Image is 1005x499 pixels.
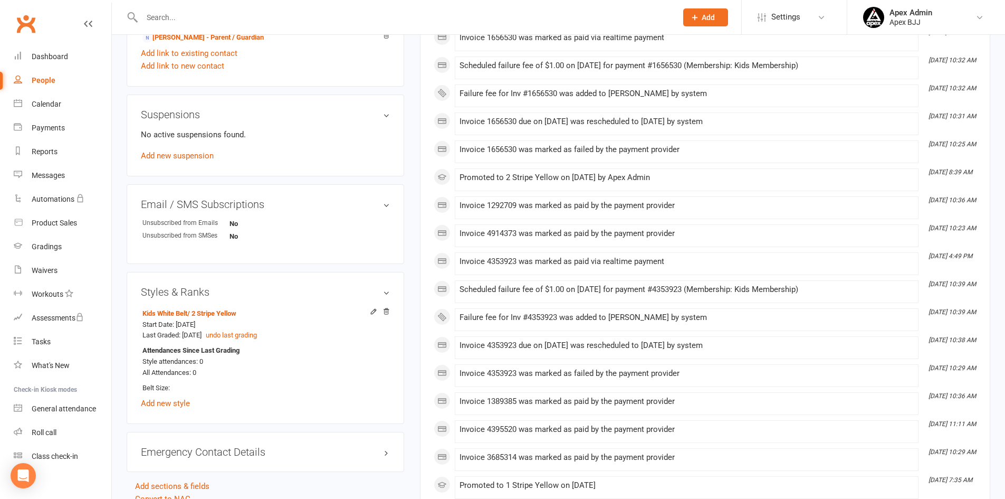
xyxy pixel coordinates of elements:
div: Roll call [32,428,56,437]
a: [PERSON_NAME] - Parent / Guardian [142,32,264,43]
h3: Suspensions [141,109,390,120]
div: Open Intercom Messenger [11,463,36,488]
a: Add link to new contact [141,60,224,72]
span: Settings [771,5,800,29]
span: Belt Size: [142,384,170,392]
a: What's New [14,354,111,378]
a: Roll call [14,421,111,445]
i: [DATE] 10:31 AM [929,112,976,120]
input: Search... [139,10,669,25]
a: Workouts [14,283,111,306]
i: [DATE] 10:32 AM [929,57,976,64]
i: [DATE] 7:35 AM [929,476,972,484]
div: Scheduled failure fee of $1.00 on [DATE] for payment #1656530 (Membership: Kids Membership) [460,61,914,70]
span: All Attendances: 0 [142,369,196,376]
i: [DATE] 10:39 AM [929,308,976,316]
div: Promoted to 2 Stripe Yellow on [DATE] by Apex Admin [460,173,914,182]
i: [DATE] 10:25 AM [929,140,976,148]
a: Dashboard [14,45,111,69]
div: Workouts [32,290,63,298]
i: [DATE] 8:39 AM [929,168,972,176]
a: Reports [14,140,111,164]
span: Last Graded: [DATE] [142,331,202,339]
span: Add [702,13,715,22]
div: Waivers [32,266,58,275]
div: Gradings [32,242,62,251]
div: Failure fee for Inv #4353923 was added to [PERSON_NAME] by system [460,313,914,322]
div: Invoice 1389385 was marked as paid by the payment provider [460,397,914,406]
div: Payments [32,124,65,132]
div: Product Sales [32,219,77,227]
a: People [14,69,111,92]
div: Messages [32,171,65,180]
i: [DATE] 10:38 AM [929,336,976,344]
div: Calendar [32,100,61,108]
a: General attendance kiosk mode [14,397,111,421]
a: Tasks [14,330,111,354]
div: Invoice 3685314 was marked as paid by the payment provider [460,453,914,462]
div: Apex BJJ [889,17,932,27]
div: Invoice 4353923 was marked as failed by the payment provider [460,369,914,378]
a: Payments [14,116,111,140]
strong: Attendances Since Last Grading [142,345,240,356]
a: Waivers [14,259,111,283]
a: Gradings [14,235,111,259]
a: Messages [14,164,111,187]
div: Unsubscribed from SMSes [142,231,229,241]
h3: Emergency Contact Details [141,446,390,458]
a: Product Sales [14,211,111,235]
div: General attendance [32,404,96,413]
div: Automations [32,195,74,203]
a: Add new suspension [141,151,214,161]
i: [DATE] 10:36 AM [929,196,976,204]
i: [DATE] 10:36 AM [929,392,976,400]
p: No active suspensions found. [141,128,390,141]
a: Assessments [14,306,111,330]
div: Reports [32,147,58,156]
div: Promoted to 1 Stripe Yellow on [DATE] [460,481,914,490]
div: Invoice 1292709 was marked as paid by the payment provider [460,201,914,210]
button: Add [683,8,728,26]
div: Dashboard [32,52,68,61]
div: Apex Admin [889,8,932,17]
h3: Email / SMS Subscriptions [141,199,390,210]
div: People [32,76,55,84]
a: Calendar [14,92,111,116]
div: What's New [32,361,70,370]
div: Tasks [32,337,51,346]
i: [DATE] 10:29 AM [929,448,976,456]
strong: No [229,220,290,228]
a: Add sections & fields [135,482,209,491]
div: Invoice 1656530 was marked as failed by the payment provider [460,145,914,154]
div: Assessments [32,314,84,322]
i: [DATE] 10:39 AM [929,280,976,288]
div: Scheduled failure fee of $1.00 on [DATE] for payment #4353923 (Membership: Kids Membership) [460,285,914,294]
i: [DATE] 10:32 AM [929,84,976,92]
i: [DATE] 10:29 AM [929,364,976,372]
a: Kids White Belt [142,309,236,317]
button: undo last grading [206,330,257,341]
i: [DATE] 4:49 PM [929,252,972,260]
span: Start Date: [DATE] [142,321,195,328]
img: thumb_image1745496852.png [863,7,884,28]
div: Class check-in [32,452,78,460]
div: Invoice 1656530 due on [DATE] was rescheduled to [DATE] by system [460,117,914,126]
span: Style attendances: 0 [142,357,203,365]
a: Class kiosk mode [14,445,111,468]
a: Clubworx [13,11,39,37]
i: [DATE] 10:23 AM [929,224,976,232]
a: Add link to existing contact [141,47,237,60]
a: Add new style [141,399,190,408]
h3: Styles & Ranks [141,286,390,298]
a: Automations [14,187,111,211]
div: Unsubscribed from Emails [142,218,229,228]
div: Invoice 1656530 was marked as paid via realtime payment [460,33,914,42]
div: Invoice 4353923 was marked as paid via realtime payment [460,257,914,266]
div: Invoice 4353923 due on [DATE] was rescheduled to [DATE] by system [460,341,914,350]
i: [DATE] 11:11 AM [929,420,976,428]
div: Invoice 4914373 was marked as paid by the payment provider [460,229,914,238]
div: Invoice 4395520 was marked as paid by the payment provider [460,425,914,434]
strong: No [229,232,290,240]
div: Failure fee for Inv #1656530 was added to [PERSON_NAME] by system [460,89,914,98]
span: / 2 Stripe Yellow [187,309,236,317]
